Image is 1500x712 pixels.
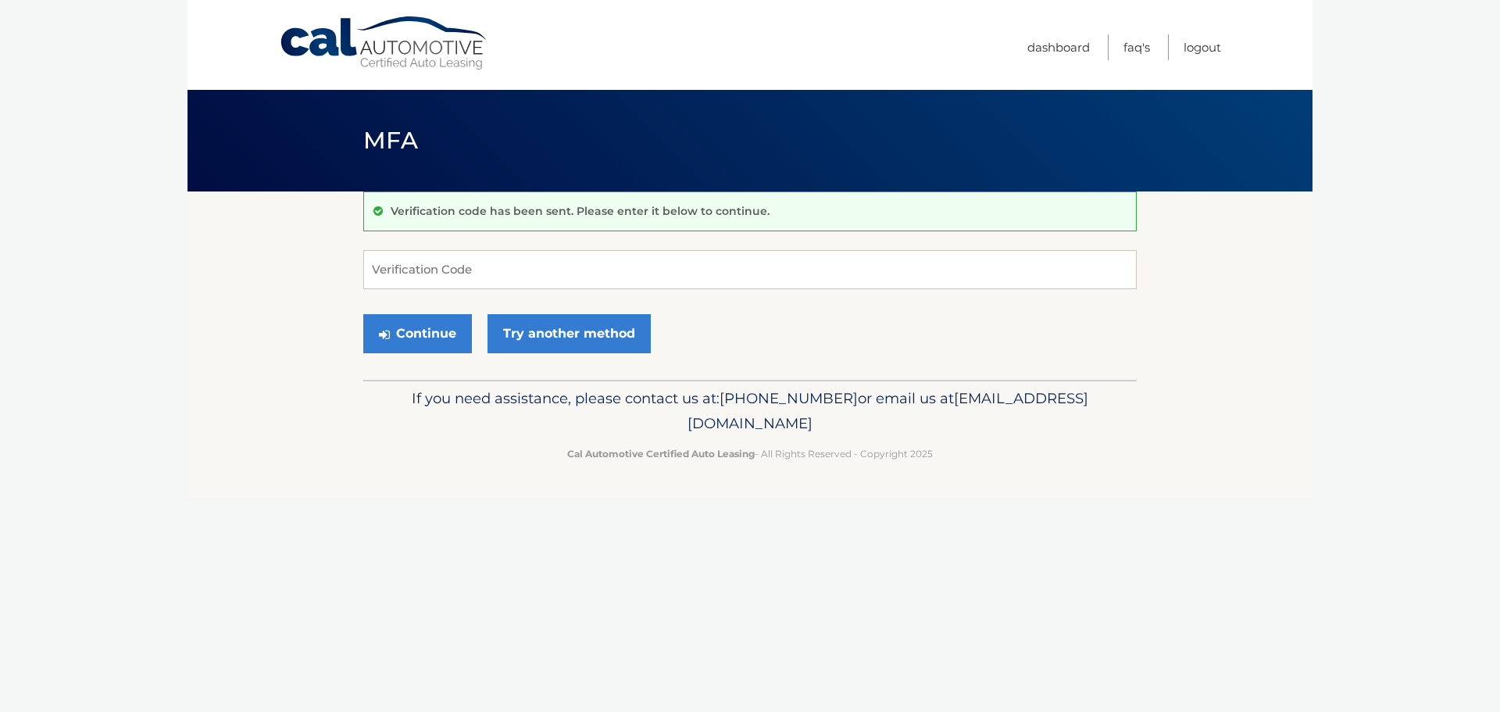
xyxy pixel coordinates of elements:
span: MFA [363,126,418,155]
a: Cal Automotive [279,16,490,71]
p: Verification code has been sent. Please enter it below to continue. [391,204,770,218]
a: FAQ's [1123,34,1150,60]
a: Logout [1184,34,1221,60]
p: - All Rights Reserved - Copyright 2025 [373,445,1127,462]
span: [EMAIL_ADDRESS][DOMAIN_NAME] [687,389,1088,432]
strong: Cal Automotive Certified Auto Leasing [567,448,755,460]
a: Try another method [487,314,651,353]
a: Dashboard [1027,34,1090,60]
button: Continue [363,314,472,353]
span: [PHONE_NUMBER] [720,389,858,407]
input: Verification Code [363,250,1137,289]
p: If you need assistance, please contact us at: or email us at [373,386,1127,436]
